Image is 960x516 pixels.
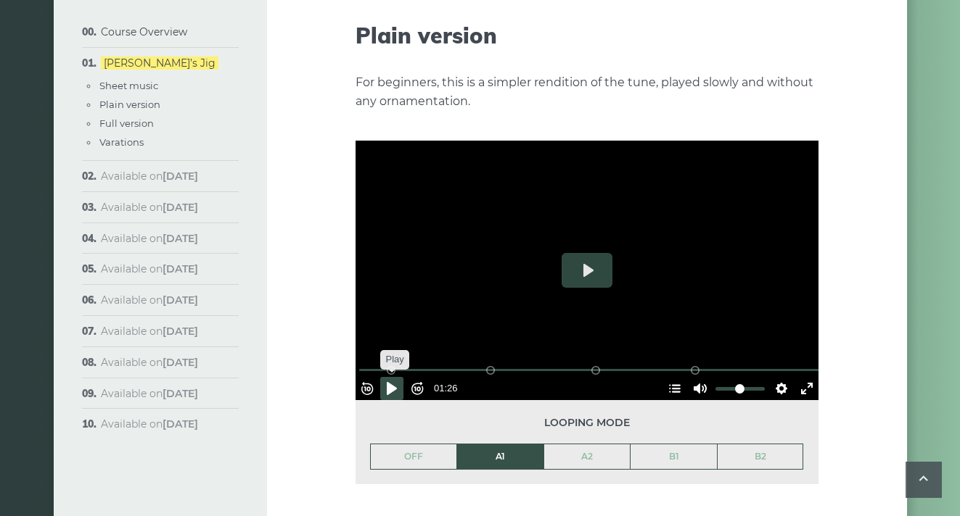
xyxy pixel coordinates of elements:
[101,25,187,38] a: Course Overview
[101,417,198,430] span: Available on
[99,99,160,110] a: Plain version
[163,262,198,275] strong: [DATE]
[163,201,198,214] strong: [DATE]
[101,294,198,307] span: Available on
[163,325,198,338] strong: [DATE]
[356,73,819,111] p: For beginners, this is a simpler rendition of the tune, played slowly and without any ornamentation.
[356,22,819,49] h2: Plain version
[163,294,198,307] strong: [DATE]
[163,417,198,430] strong: [DATE]
[101,325,198,338] span: Available on
[544,444,631,469] a: A2
[163,170,198,183] strong: [DATE]
[631,444,717,469] a: B1
[99,80,158,91] a: Sheet music
[163,356,198,369] strong: [DATE]
[101,201,198,214] span: Available on
[101,57,218,70] a: [PERSON_NAME]’s Jig
[101,232,198,245] span: Available on
[718,444,803,469] a: B2
[99,136,144,148] a: Varations
[370,415,804,431] span: Looping mode
[101,387,198,400] span: Available on
[163,232,198,245] strong: [DATE]
[101,170,198,183] span: Available on
[99,117,154,129] a: Full version
[371,444,457,469] a: OFF
[101,356,198,369] span: Available on
[101,262,198,275] span: Available on
[163,387,198,400] strong: [DATE]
